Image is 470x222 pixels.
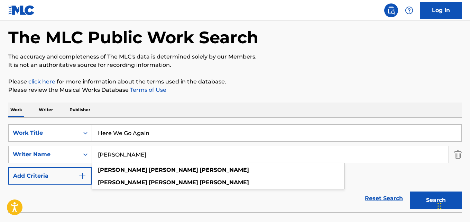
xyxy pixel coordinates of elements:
iframe: Chat Widget [435,189,470,222]
button: Search [410,192,462,209]
a: Public Search [384,3,398,17]
a: Terms of Use [129,87,166,93]
p: Please review the Musical Works Database [8,86,462,94]
a: Reset Search [361,191,406,206]
a: Log In [420,2,462,19]
form: Search Form [8,124,462,212]
img: help [405,6,413,15]
a: click here [28,78,55,85]
h1: The MLC Public Work Search [8,27,258,48]
div: Writer Name [13,150,75,159]
div: Work Title [13,129,75,137]
strong: [PERSON_NAME] [200,179,249,186]
img: 9d2ae6d4665cec9f34b9.svg [78,172,86,180]
strong: [PERSON_NAME] [98,179,147,186]
p: Work [8,103,24,117]
div: Help [402,3,416,17]
p: Please for more information about the terms used in the database. [8,78,462,86]
button: Add Criteria [8,167,92,185]
img: search [387,6,395,15]
strong: [PERSON_NAME] [149,167,198,173]
img: Delete Criterion [454,146,462,163]
p: The accuracy and completeness of The MLC's data is determined solely by our Members. [8,53,462,61]
div: Drag [437,196,442,216]
p: Writer [37,103,55,117]
p: Publisher [67,103,92,117]
p: It is not an authoritative source for recording information. [8,61,462,69]
strong: [PERSON_NAME] [149,179,198,186]
strong: [PERSON_NAME] [200,167,249,173]
strong: [PERSON_NAME] [98,167,147,173]
img: MLC Logo [8,5,35,15]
